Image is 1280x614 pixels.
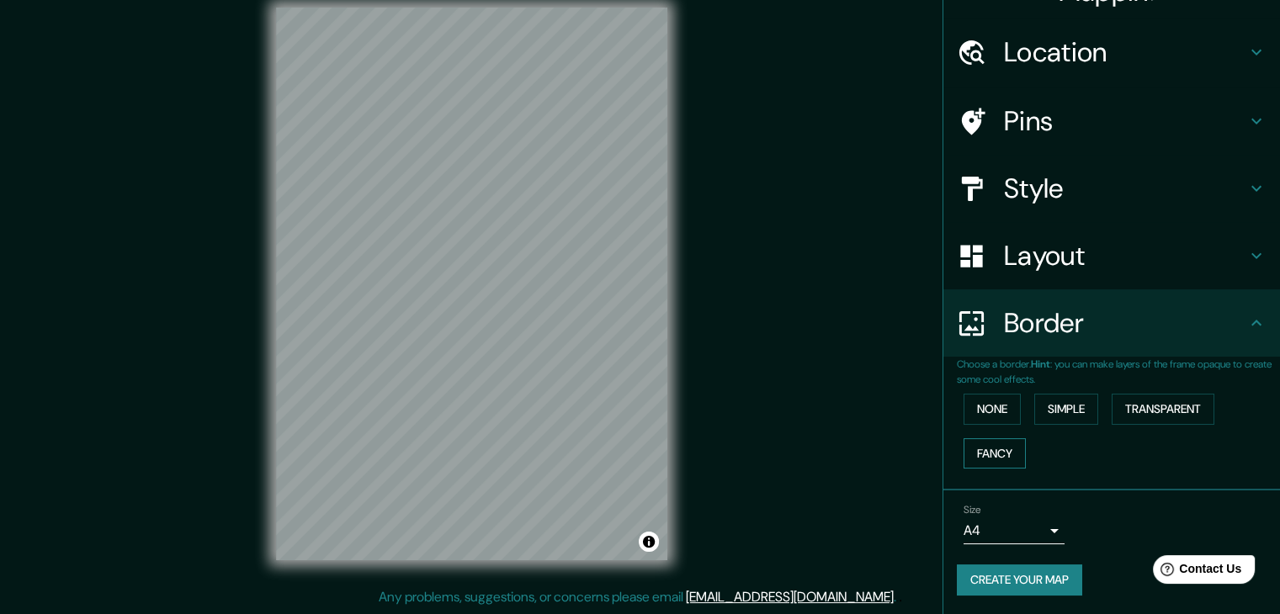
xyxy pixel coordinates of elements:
h4: Layout [1004,239,1246,273]
div: Layout [943,222,1280,289]
button: Transparent [1112,394,1214,425]
button: Create your map [957,564,1082,595]
div: . [899,587,902,607]
div: Pins [943,87,1280,155]
h4: Pins [1004,104,1246,138]
h4: Location [1004,35,1246,69]
p: Any problems, suggestions, or concerns please email . [379,587,896,607]
button: Fancy [964,438,1026,469]
div: Location [943,19,1280,86]
div: . [896,587,899,607]
canvas: Map [276,8,667,560]
div: A4 [964,517,1065,544]
div: Style [943,155,1280,222]
p: Choose a border. : you can make layers of the frame opaque to create some cool effects. [957,357,1280,387]
button: Simple [1034,394,1098,425]
button: Toggle attribution [639,532,659,552]
label: Size [964,503,981,517]
h4: Style [1004,172,1246,205]
h4: Border [1004,306,1246,340]
b: Hint [1031,357,1050,371]
a: [EMAIL_ADDRESS][DOMAIN_NAME] [686,588,894,606]
iframe: Help widget launcher [1130,548,1261,595]
div: Border [943,289,1280,357]
button: None [964,394,1021,425]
